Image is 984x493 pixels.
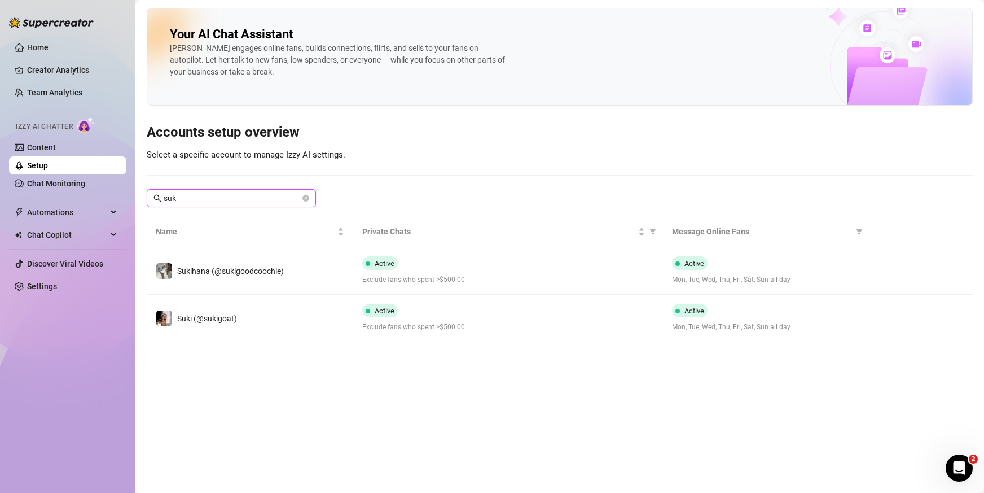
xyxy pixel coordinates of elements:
span: Message Online Fans [672,225,851,238]
img: Suki (@sukigoat) [156,311,172,326]
span: Active [375,259,394,268]
a: Chat Monitoring [27,179,85,188]
img: Sukihana (@sukigoodcoochie) [156,263,172,279]
img: Chat Copilot [15,231,22,239]
span: Active [684,307,704,315]
button: close-circle [302,195,309,202]
span: filter [856,228,863,235]
th: Name [147,216,353,247]
div: [PERSON_NAME] engages online fans, builds connections, flirts, and sells to your fans on autopilo... [170,42,508,78]
span: Automations [27,203,107,221]
h3: Accounts setup overview [147,124,973,142]
iframe: Intercom live chat [946,455,973,482]
span: Suki (@sukigoat) [177,314,237,323]
h2: Your AI Chat Assistant [170,27,293,42]
a: Team Analytics [27,88,82,97]
th: Private Chats [353,216,663,247]
span: filter [854,223,865,240]
span: search [153,194,161,202]
span: Active [684,259,704,268]
span: Mon, Tue, Wed, Thu, Fri, Sat, Sun all day [672,274,860,285]
span: Izzy AI Chatter [16,121,73,132]
span: Private Chats [362,225,636,238]
span: thunderbolt [15,208,24,217]
span: Active [375,307,394,315]
span: Name [156,225,335,238]
a: Creator Analytics [27,61,117,79]
span: filter [649,228,656,235]
span: Exclude fans who spent >$500.00 [362,274,654,285]
a: Discover Viral Videos [27,259,103,268]
a: Setup [27,161,48,170]
span: Sukihana (@sukigoodcoochie) [177,267,284,276]
a: Content [27,143,56,152]
span: filter [647,223,658,240]
span: Select a specific account to manage Izzy AI settings. [147,150,345,160]
span: Exclude fans who spent >$500.00 [362,322,654,333]
span: 2 [969,455,978,464]
span: Chat Copilot [27,226,107,244]
img: AI Chatter [77,117,95,133]
a: Home [27,43,49,52]
span: Mon, Tue, Wed, Thu, Fri, Sat, Sun all day [672,322,860,333]
img: logo-BBDzfeDw.svg [9,17,94,28]
input: Search account [164,192,300,204]
a: Settings [27,282,57,291]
